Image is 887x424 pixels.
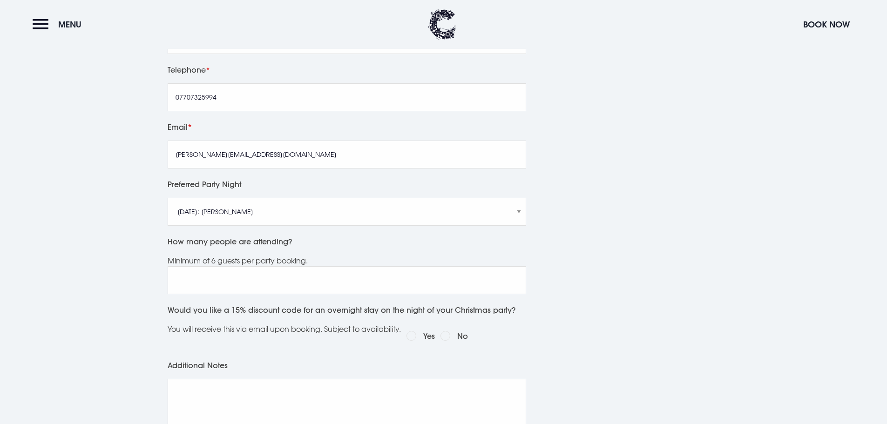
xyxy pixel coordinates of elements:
button: Menu [33,14,86,34]
img: Clandeboye Lodge [428,9,456,40]
div: Minimum of 6 guests per party booking. [168,255,526,266]
span: Menu [58,19,81,30]
button: Book Now [799,14,854,34]
label: Preferred Party Night [168,178,526,191]
label: Telephone [168,63,526,76]
label: Additional Notes [168,359,526,372]
label: No [457,330,468,343]
label: Yes [423,330,435,343]
label: Would you like a 15% discount code for an overnight stay on the night of your Christmas party? [168,303,526,316]
label: How many people are attending? [168,235,526,248]
label: Email [168,121,526,134]
p: You will receive this via email upon booking. Subject to availability. [168,322,401,336]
